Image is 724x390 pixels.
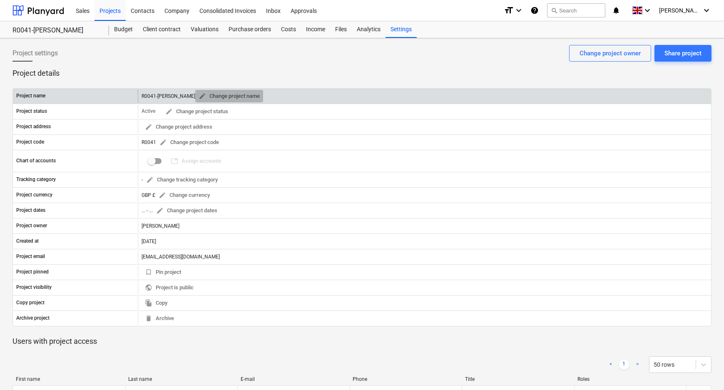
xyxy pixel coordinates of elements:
[138,235,711,248] div: [DATE]
[155,189,213,202] button: Change currency
[145,299,152,307] span: file_copy
[199,92,260,101] span: Change project name
[159,191,210,200] span: Change currency
[145,298,167,308] span: Copy
[142,90,263,103] div: R0041-[PERSON_NAME]
[16,284,52,291] p: Project visibility
[16,299,45,306] p: Copy project
[330,21,352,38] a: Files
[145,122,212,132] span: Change project address
[514,5,524,15] i: keyboard_arrow_down
[547,3,605,17] button: Search
[16,191,52,199] p: Project currency
[12,26,99,35] div: R0041-[PERSON_NAME]
[241,376,346,382] div: E-mail
[16,92,45,99] p: Project name
[109,21,138,38] a: Budget
[16,253,45,260] p: Project email
[146,176,154,184] span: edit
[159,139,167,146] span: edit
[138,250,711,263] div: [EMAIL_ADDRESS][DOMAIN_NAME]
[145,268,181,277] span: Pin project
[16,238,39,245] p: Created at
[16,222,47,229] p: Project owner
[16,315,50,322] p: Archive project
[504,5,514,15] i: format_size
[145,283,194,293] span: Project is public
[143,174,221,186] button: Change tracking category
[577,376,683,382] div: Roles
[138,219,711,233] div: [PERSON_NAME]
[159,138,219,147] span: Change project code
[159,191,166,199] span: edit
[353,376,458,382] div: Phone
[156,136,222,149] button: Change project code
[682,350,724,390] iframe: Chat Widget
[142,208,153,214] div: ... - ...
[654,45,712,62] button: Share project
[145,284,152,291] span: public
[142,297,171,310] button: Copy
[145,314,174,323] span: Archive
[195,90,263,103] button: Change project name
[569,45,651,62] button: Change project owner
[142,192,155,198] span: GBP £
[386,21,417,38] a: Settings
[352,21,386,38] a: Analytics
[16,123,51,130] p: Project address
[612,5,620,15] i: notifications
[142,108,155,115] p: Active
[619,360,629,370] a: Page 1 is your current page
[530,5,539,15] i: Knowledge base
[16,157,56,164] p: Chart of accounts
[606,360,616,370] a: Previous page
[146,175,218,185] span: Change tracking category
[145,123,152,131] span: edit
[276,21,301,38] a: Costs
[664,48,702,59] div: Share project
[551,7,557,14] span: search
[153,204,221,217] button: Change project dates
[186,21,224,38] a: Valuations
[465,376,571,382] div: Title
[142,312,177,325] button: Archive
[138,21,186,38] a: Client contract
[145,268,152,276] span: bookmark_border
[16,376,122,382] div: First name
[145,315,152,322] span: delete
[12,336,712,346] p: Users with project access
[142,174,221,186] div: -
[165,108,173,115] span: edit
[156,206,217,216] span: Change project dates
[16,268,49,276] p: Project pinned
[12,48,58,58] span: Project settings
[156,207,164,214] span: edit
[165,107,228,117] span: Change project status
[142,136,222,149] div: R0041
[224,21,276,38] a: Purchase orders
[16,207,45,214] p: Project dates
[162,105,231,118] button: Change project status
[142,121,216,134] button: Change project address
[632,360,642,370] a: Next page
[301,21,330,38] a: Income
[16,176,56,183] p: Tracking category
[16,108,47,115] p: Project status
[128,376,234,382] div: Last name
[142,266,184,279] button: Pin project
[580,48,641,59] div: Change project owner
[702,5,712,15] i: keyboard_arrow_down
[199,92,206,100] span: edit
[659,7,701,14] span: [PERSON_NAME]
[16,139,44,146] p: Project code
